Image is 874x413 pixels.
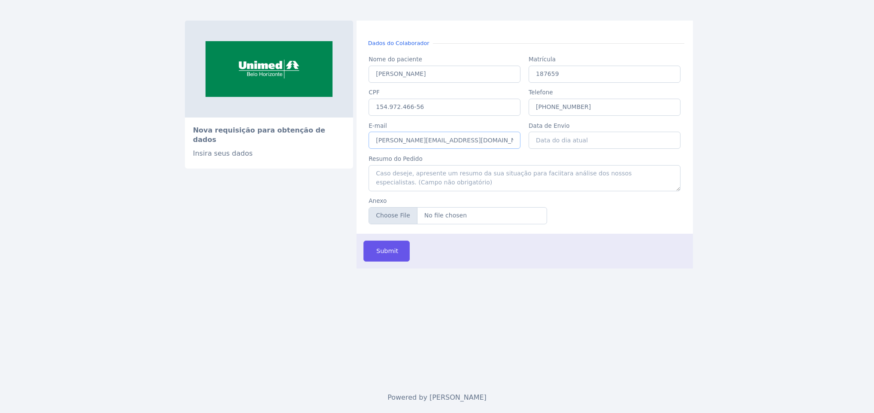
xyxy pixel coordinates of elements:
[369,132,520,149] input: nome.sobrenome@empresa.com
[369,154,680,163] label: Resumo do Pedido
[529,132,680,149] input: Data do dia atual
[369,66,520,83] input: Preencha aqui seu nome completo
[363,241,410,262] button: Submit
[529,66,680,83] input: Campo Não Obrigatório
[193,126,345,145] h2: Nova requisição para obtenção de dados
[369,207,547,224] input: Anexe-se aqui seu atestado (PDF ou Imagem)
[185,21,353,118] img: sistemaocemg.coop.br-unimed-bh-e-eleita-a-melhor-empresa-de-planos-de-saude-do-brasil-giro-2.png
[369,55,520,63] label: Nome do paciente
[369,88,520,96] label: CPF
[369,99,520,116] input: 000.000.000-00
[369,196,547,205] label: Anexo
[529,121,680,130] label: Data de Envio
[375,247,398,256] span: Submit
[365,39,433,47] small: Dados do Colaborador
[529,88,680,96] label: Telefone
[529,55,680,63] label: Matrícula
[369,121,520,130] label: E-mail
[529,99,680,116] input: (00) 0 0000-0000
[193,148,345,159] div: Insira seus dados
[387,393,487,401] span: Powered by [PERSON_NAME]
